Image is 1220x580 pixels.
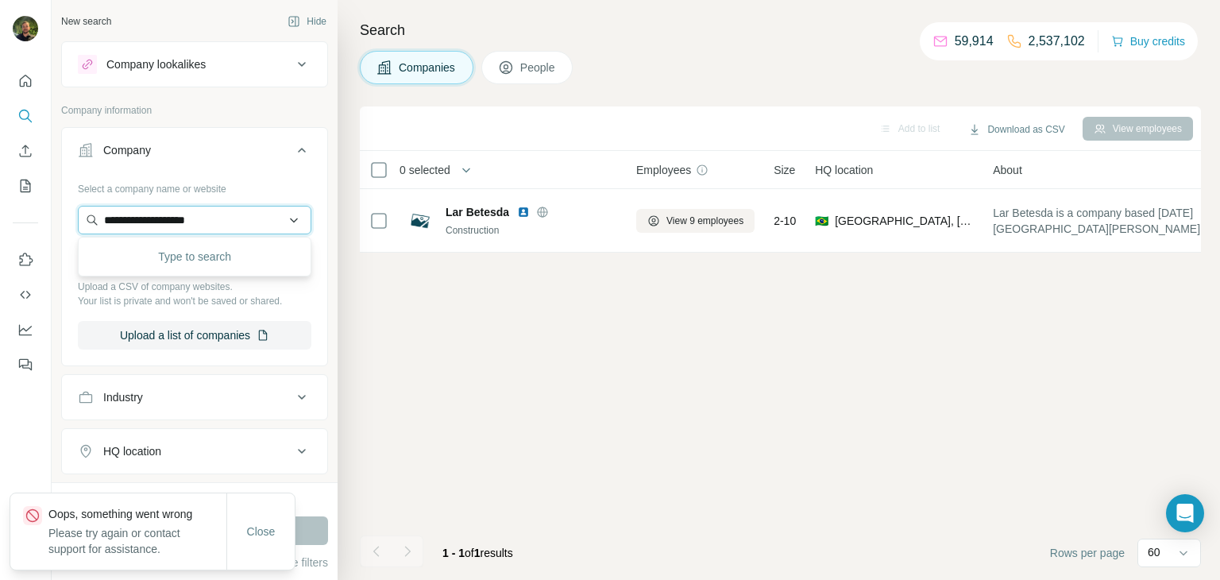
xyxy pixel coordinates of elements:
[13,350,38,379] button: Feedback
[78,176,311,196] div: Select a company name or website
[13,16,38,41] img: Avatar
[774,162,795,178] span: Size
[62,378,327,416] button: Industry
[774,213,796,229] span: 2-10
[400,162,450,178] span: 0 selected
[957,118,1075,141] button: Download as CSV
[61,103,328,118] p: Company information
[360,19,1201,41] h4: Search
[48,506,226,522] p: Oops, something went wrong
[815,213,828,229] span: 🇧🇷
[13,137,38,165] button: Enrich CSV
[993,162,1022,178] span: About
[407,208,433,234] img: Logo of Lar Betesda
[103,443,161,459] div: HQ location
[48,525,226,557] p: Please try again or contact support for assistance.
[636,162,691,178] span: Employees
[955,32,994,51] p: 59,914
[62,45,327,83] button: Company lookalikes
[78,321,311,350] button: Upload a list of companies
[13,246,38,274] button: Use Surfe on LinkedIn
[1166,494,1204,532] div: Open Intercom Messenger
[62,432,327,470] button: HQ location
[446,223,617,238] div: Construction
[13,280,38,309] button: Use Surfe API
[835,213,974,229] span: [GEOGRAPHIC_DATA], [GEOGRAPHIC_DATA]
[1148,544,1160,560] p: 60
[106,56,206,72] div: Company lookalikes
[236,517,287,546] button: Close
[78,280,311,294] p: Upload a CSV of company websites.
[1029,32,1085,51] p: 2,537,102
[78,294,311,308] p: Your list is private and won't be saved or shared.
[247,524,276,539] span: Close
[636,209,755,233] button: View 9 employees
[442,547,465,559] span: 1 - 1
[474,547,481,559] span: 1
[520,60,557,75] span: People
[1050,545,1125,561] span: Rows per page
[82,241,307,273] div: Type to search
[13,315,38,344] button: Dashboard
[446,204,509,220] span: Lar Betesda
[399,60,457,75] span: Companies
[442,547,513,559] span: results
[62,131,327,176] button: Company
[276,10,338,33] button: Hide
[1111,30,1185,52] button: Buy credits
[465,547,474,559] span: of
[13,102,38,130] button: Search
[815,162,873,178] span: HQ location
[61,14,111,29] div: New search
[666,214,743,228] span: View 9 employees
[103,389,143,405] div: Industry
[103,142,151,158] div: Company
[13,172,38,200] button: My lists
[517,206,530,218] img: LinkedIn logo
[13,67,38,95] button: Quick start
